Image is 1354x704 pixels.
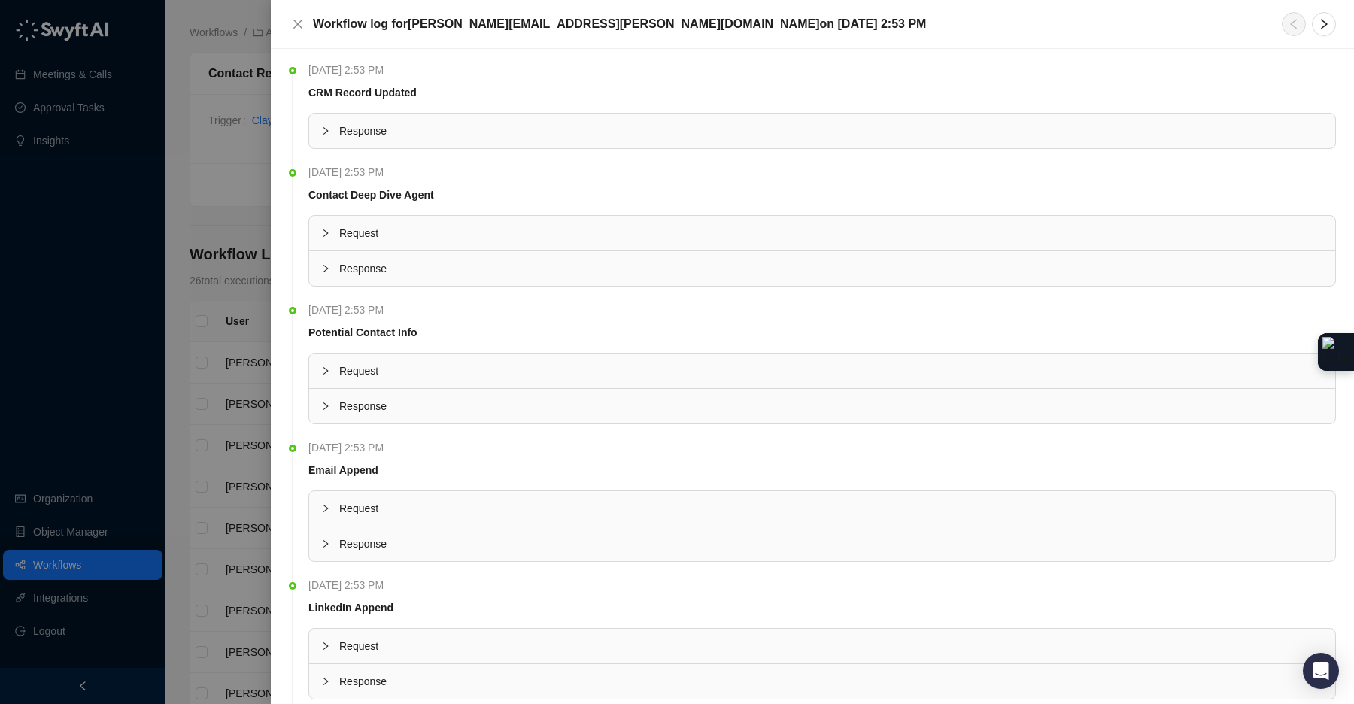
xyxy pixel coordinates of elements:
[321,366,330,375] span: collapsed
[289,15,307,33] button: Close
[1318,18,1330,30] span: right
[339,638,1323,654] span: Request
[308,439,391,456] span: [DATE] 2:53 PM
[321,402,330,411] span: collapsed
[1303,653,1339,689] div: Open Intercom Messenger
[308,302,391,318] span: [DATE] 2:53 PM
[339,536,1323,552] span: Response
[308,602,393,614] strong: LinkedIn Append
[321,642,330,651] span: collapsed
[308,164,391,181] span: [DATE] 2:53 PM
[339,225,1323,241] span: Request
[308,326,417,338] strong: Potential Contact Info
[321,539,330,548] span: collapsed
[339,673,1323,690] span: Response
[321,126,330,135] span: collapsed
[313,15,926,33] h5: Workflow log for [PERSON_NAME][EMAIL_ADDRESS][PERSON_NAME][DOMAIN_NAME] on [DATE] 2:53 PM
[321,229,330,238] span: collapsed
[1322,337,1349,367] img: Extension Icon
[308,189,434,201] strong: Contact Deep Dive Agent
[339,398,1323,414] span: Response
[308,86,417,99] strong: CRM Record Updated
[308,464,378,476] strong: Email Append
[339,500,1323,517] span: Request
[339,260,1323,277] span: Response
[339,123,1323,139] span: Response
[321,504,330,513] span: collapsed
[308,577,391,593] span: [DATE] 2:53 PM
[292,18,304,30] span: close
[308,62,391,78] span: [DATE] 2:53 PM
[339,363,1323,379] span: Request
[321,677,330,686] span: collapsed
[321,264,330,273] span: collapsed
